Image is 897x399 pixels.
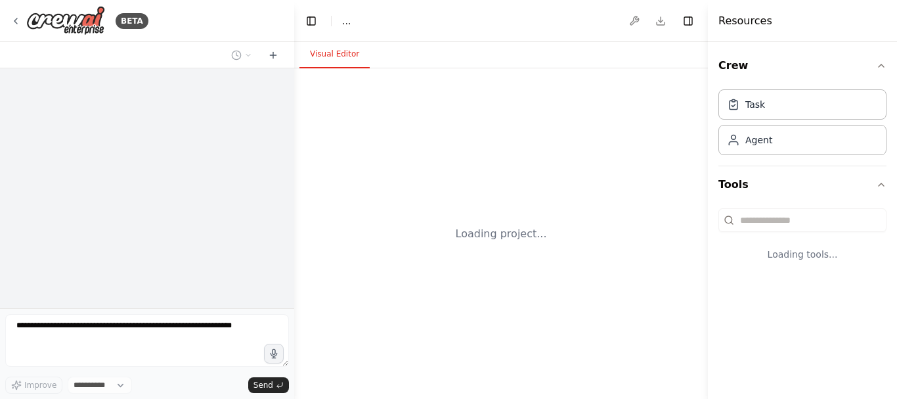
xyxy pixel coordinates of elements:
span: Send [253,380,273,390]
span: Improve [24,380,56,390]
h4: Resources [718,13,772,29]
div: Crew [718,84,886,166]
button: Tools [718,166,886,203]
div: Loading tools... [718,237,886,271]
button: Hide left sidebar [302,12,320,30]
div: Agent [745,133,772,147]
button: Start a new chat [263,47,284,63]
div: BETA [116,13,148,29]
button: Crew [718,47,886,84]
button: Click to speak your automation idea [264,344,284,364]
button: Hide right sidebar [679,12,697,30]
div: Task [745,98,765,111]
img: Logo [26,6,105,35]
button: Send [248,377,289,393]
button: Visual Editor [299,41,370,68]
button: Improve [5,377,62,394]
span: ... [342,14,351,28]
button: Switch to previous chat [226,47,257,63]
nav: breadcrumb [342,14,351,28]
div: Loading project... [456,226,547,242]
div: Tools [718,203,886,282]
